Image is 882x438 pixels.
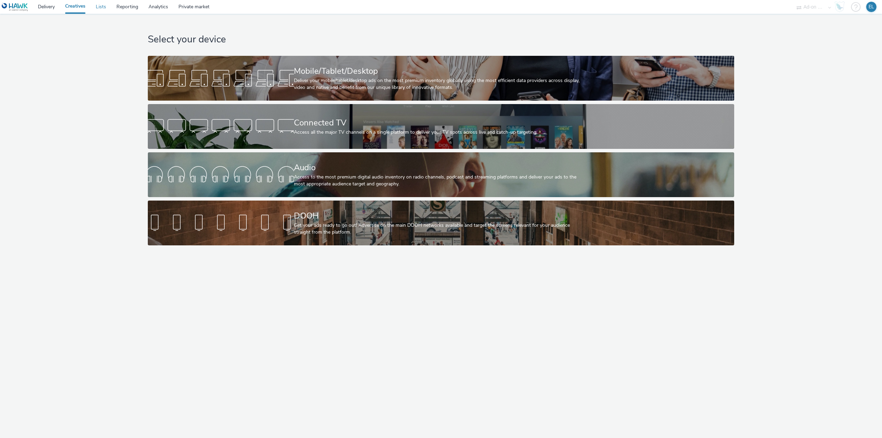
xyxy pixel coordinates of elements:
[834,1,848,12] a: Hawk Academy
[148,201,734,245] a: DOOHGet your ads ready to go out! Advertise on the main DOOH networks available and target the sc...
[294,117,586,129] div: Connected TV
[294,222,586,236] div: Get your ads ready to go out! Advertise on the main DOOH networks available and target the screen...
[294,174,586,188] div: Access to the most premium digital audio inventory on radio channels, podcast and streaming platf...
[834,1,845,12] img: Hawk Academy
[294,65,586,77] div: Mobile/Tablet/Desktop
[294,129,586,136] div: Access all the major TV channels on a single platform to deliver your TV spots across live and ca...
[2,3,28,11] img: undefined Logo
[294,210,586,222] div: DOOH
[869,2,874,12] div: EL
[148,33,734,46] h1: Select your device
[148,152,734,197] a: AudioAccess to the most premium digital audio inventory on radio channels, podcast and streaming ...
[294,77,586,91] div: Deliver your mobile/tablet/desktop ads on the most premium inventory globally using the most effi...
[148,104,734,149] a: Connected TVAccess all the major TV channels on a single platform to deliver your TV spots across...
[294,162,586,174] div: Audio
[148,56,734,101] a: Mobile/Tablet/DesktopDeliver your mobile/tablet/desktop ads on the most premium inventory globall...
